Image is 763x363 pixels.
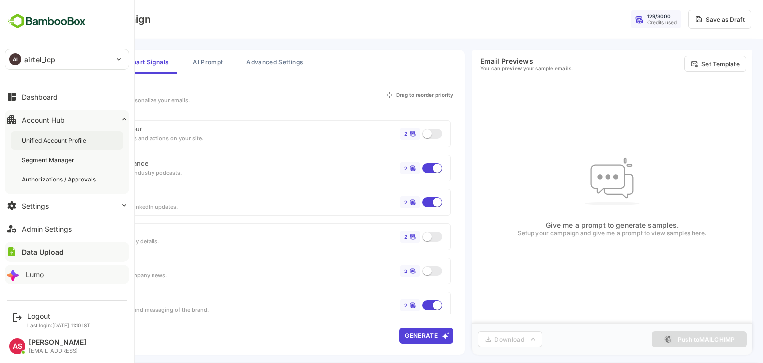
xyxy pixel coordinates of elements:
p: Give me a prompt to generate samples. [483,221,673,229]
div: Admin Settings [22,225,72,233]
div: Smart Signals use data to personalize your emails. [23,97,155,104]
p: airtel_icp [24,54,55,65]
div: Brand Voice [50,297,174,304]
button: Admin Settings [5,219,129,239]
div: Captures latest company news. [50,272,132,279]
div: Segment Manager [22,156,76,164]
div: Podcast AppearanceFlags mentions in industry podcasts.2 [28,152,413,184]
div: Brand VoiceAnalyzes the tone and messaging of the brand.2 [28,289,413,321]
div: 2 [370,200,373,205]
img: BambooboxFullLogoMark.5f36c76dfaba33ec1ec1367b70bb1252.svg [5,12,89,31]
div: Save as Draft [671,16,710,23]
button: Settings [5,196,129,216]
div: Shares key company details. [50,238,124,245]
p: Last login: [DATE] 11:10 IST [27,322,90,328]
div: [PERSON_NAME] [29,338,86,347]
div: Website Behaviour [50,126,168,132]
div: Recent NewsCaptures latest company news.2 [28,255,413,287]
h4: Create Campaign [32,13,116,25]
div: Credits used [612,19,642,25]
div: Website BehaviourAnalyzes user visits and actions on your site.2 [28,118,413,150]
div: Analyzes the tone and messaging of the brand. [50,306,174,313]
button: AI Prompt [150,50,196,74]
div: 2 [370,269,373,273]
div: Account Hub [22,116,65,124]
div: 2 [370,303,373,308]
div: LinkedIn Activity [50,194,143,201]
button: Save as Draft [654,10,716,29]
div: AS [9,338,25,354]
button: Dashboard [5,87,129,107]
div: Lumo Smart Signals [23,86,155,94]
div: Data Upload [22,248,64,256]
button: Account Hub [5,110,129,130]
div: Lumo [26,271,44,279]
button: Advanced Settings [204,50,276,74]
div: Authorizations / Approvals [22,175,98,183]
div: Unified Account Profile [22,136,88,145]
button: Smart Signals [84,50,142,74]
button: Data Upload [5,242,129,262]
div: Highlights recent LinkedIn updates. [50,203,143,210]
div: Logout [27,312,90,320]
h6: Email Previews [446,57,538,65]
div: Flags mentions in industry podcasts. [50,169,147,176]
div: 2 [370,131,373,136]
div: Podcast Appearance [50,160,147,167]
div: campaign tabs [11,50,430,74]
div: AI [9,53,21,65]
div: LinkedIn ActivityHighlights recent LinkedIn updates.2 [28,186,413,218]
div: FirmographicShares key company details.2 [28,221,413,253]
p: You can preview your sample emails. [446,65,538,71]
div: Settings [22,202,49,210]
button: Generate [365,328,418,344]
button: Set Template [649,56,711,72]
button: Go back [12,11,28,27]
p: Set Template [667,60,704,68]
div: Firmographic [50,229,124,235]
p: Setup your campaign and give me a prompt to view samples here. [483,229,673,238]
button: Lumo [5,265,129,284]
div: Recent News [50,263,132,270]
div: 129 / 3000 [612,13,636,19]
div: [EMAIL_ADDRESS] [29,348,86,354]
button: Campaign Setup [11,50,76,74]
div: 2 [370,234,373,239]
div: Drag to reorder priority [362,92,418,98]
div: Analyzes user visits and actions on your site. [50,135,168,142]
div: Dashboard [22,93,58,101]
div: 2 [370,166,373,171]
div: AIairtel_icp [5,49,129,69]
